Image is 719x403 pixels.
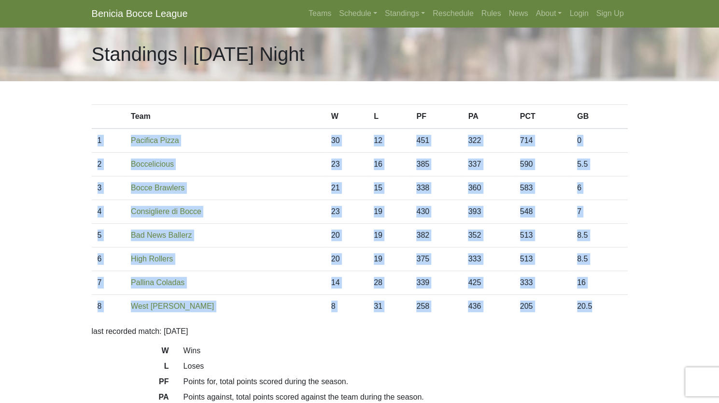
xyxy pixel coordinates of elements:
[176,391,635,403] dd: Points against, total points scored against the team during the season.
[325,105,368,129] th: W
[368,224,410,247] td: 19
[325,224,368,247] td: 20
[462,105,514,129] th: PA
[381,4,429,23] a: Standings
[85,360,176,376] dt: L
[305,4,335,23] a: Teams
[571,105,628,129] th: GB
[462,295,514,318] td: 436
[410,271,462,295] td: 339
[514,247,571,271] td: 513
[92,43,305,66] h1: Standings | [DATE] Night
[92,4,188,23] a: Benicia Bocce League
[514,200,571,224] td: 548
[514,129,571,153] td: 714
[429,4,478,23] a: Reschedule
[92,247,126,271] td: 6
[532,4,566,23] a: About
[131,278,184,287] a: Pallina Coladas
[85,345,176,360] dt: W
[176,360,635,372] dd: Loses
[462,247,514,271] td: 333
[410,224,462,247] td: 382
[131,160,174,168] a: Boccelicious
[462,129,514,153] td: 322
[571,129,628,153] td: 0
[125,105,325,129] th: Team
[325,271,368,295] td: 14
[410,200,462,224] td: 430
[325,129,368,153] td: 30
[368,129,410,153] td: 12
[571,295,628,318] td: 20.5
[368,176,410,200] td: 15
[514,295,571,318] td: 205
[131,255,173,263] a: High Rollers
[176,376,635,388] dd: Points for, total points scored during the season.
[92,153,126,176] td: 2
[462,200,514,224] td: 393
[410,129,462,153] td: 451
[571,224,628,247] td: 8.5
[92,176,126,200] td: 3
[325,247,368,271] td: 20
[462,176,514,200] td: 360
[92,129,126,153] td: 1
[592,4,628,23] a: Sign Up
[368,153,410,176] td: 16
[325,176,368,200] td: 21
[325,200,368,224] td: 23
[571,247,628,271] td: 8.5
[410,295,462,318] td: 258
[131,136,179,144] a: Pacifica Pizza
[514,176,571,200] td: 583
[571,200,628,224] td: 7
[368,247,410,271] td: 19
[335,4,381,23] a: Schedule
[325,153,368,176] td: 23
[85,376,176,391] dt: PF
[368,271,410,295] td: 28
[571,271,628,295] td: 16
[368,200,410,224] td: 19
[514,153,571,176] td: 590
[514,105,571,129] th: PCT
[462,271,514,295] td: 425
[410,247,462,271] td: 375
[514,224,571,247] td: 513
[176,345,635,357] dd: Wins
[92,271,126,295] td: 7
[565,4,592,23] a: Login
[571,176,628,200] td: 6
[505,4,532,23] a: News
[462,224,514,247] td: 352
[92,295,126,318] td: 8
[92,326,628,337] p: last recorded match: [DATE]
[92,200,126,224] td: 4
[92,224,126,247] td: 5
[368,295,410,318] td: 31
[462,153,514,176] td: 337
[478,4,505,23] a: Rules
[410,105,462,129] th: PF
[131,184,184,192] a: Bocce Brawlers
[131,302,214,310] a: West [PERSON_NAME]
[571,153,628,176] td: 5.5
[325,295,368,318] td: 8
[131,231,192,239] a: Bad News Ballerz
[410,153,462,176] td: 385
[131,207,201,216] a: Consigliere di Bocce
[514,271,571,295] td: 333
[368,105,410,129] th: L
[410,176,462,200] td: 338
